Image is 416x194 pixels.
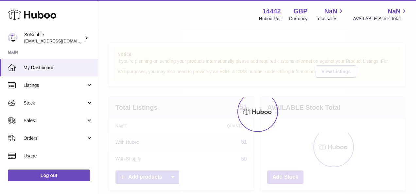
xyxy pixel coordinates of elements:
[316,7,345,22] a: NaN Total sales
[316,16,345,22] span: Total sales
[324,7,337,16] span: NaN
[24,65,93,71] span: My Dashboard
[24,118,86,124] span: Sales
[353,7,408,22] a: NaN AVAILABLE Stock Total
[24,100,86,106] span: Stock
[24,38,96,43] span: [EMAIL_ADDRESS][DOMAIN_NAME]
[24,82,86,89] span: Listings
[289,16,308,22] div: Currency
[293,7,307,16] strong: GBP
[24,135,86,141] span: Orders
[259,16,281,22] div: Huboo Ref
[353,16,408,22] span: AVAILABLE Stock Total
[8,170,90,181] a: Log out
[24,32,83,44] div: SoSophie
[8,33,18,43] img: internalAdmin-14442@internal.huboo.com
[263,7,281,16] strong: 14442
[388,7,401,16] span: NaN
[24,153,93,159] span: Usage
